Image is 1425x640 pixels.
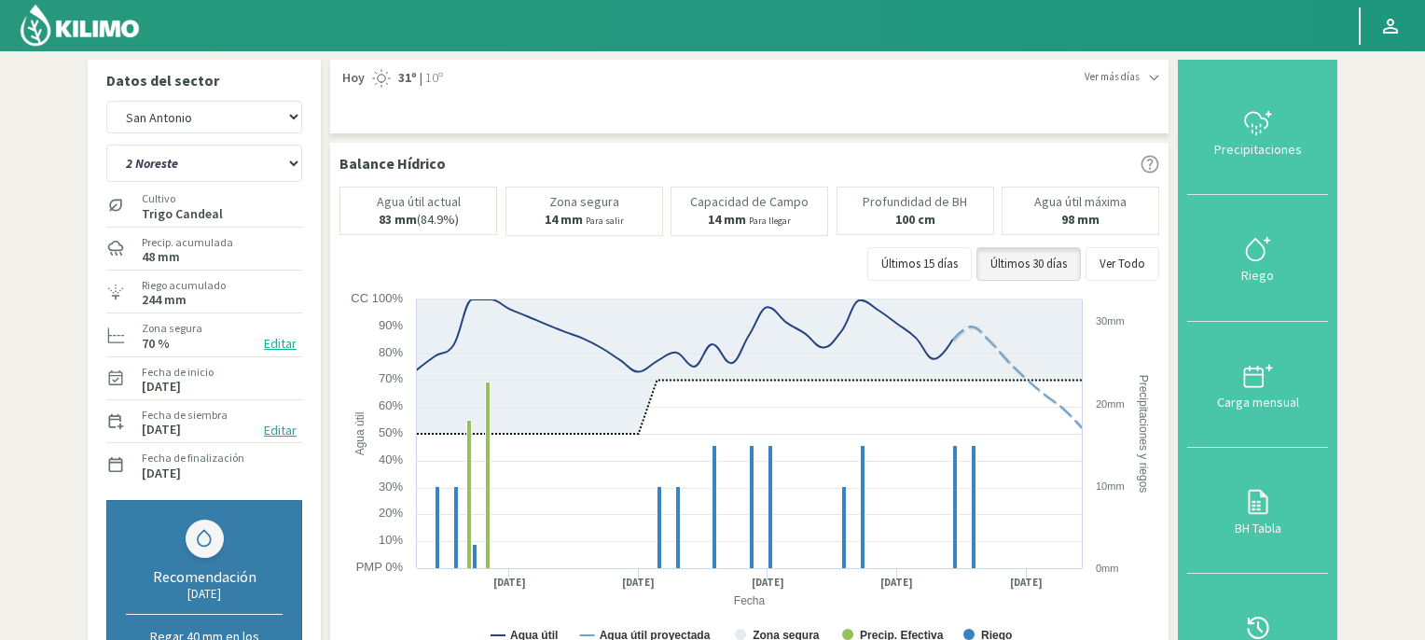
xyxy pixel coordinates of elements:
[142,320,202,337] label: Zona segura
[142,364,214,381] label: Fecha de inicio
[1187,69,1328,195] button: Precipitaciones
[353,411,367,455] text: Agua útil
[142,234,233,251] label: Precip. acumulada
[142,450,244,466] label: Fecha de finalización
[379,425,403,439] text: 50%
[1086,247,1159,281] button: Ver Todo
[420,69,422,88] span: |
[1096,563,1118,574] text: 0mm
[734,594,766,607] text: Fecha
[493,576,526,590] text: [DATE]
[356,560,404,574] text: PMP 0%
[339,152,446,174] p: Balance Hídrico
[880,576,913,590] text: [DATE]
[549,195,619,209] p: Zona segura
[19,3,141,48] img: Kilimo
[976,247,1081,281] button: Últimos 30 días
[379,506,403,520] text: 20%
[1096,315,1125,327] text: 30mm
[379,452,403,466] text: 40%
[379,480,403,494] text: 30%
[379,213,459,227] p: (84.9%)
[1096,480,1125,492] text: 10mm
[1010,576,1043,590] text: [DATE]
[398,69,417,86] strong: 31º
[142,277,226,294] label: Riego acumulado
[142,251,180,263] label: 48 mm
[142,208,223,220] label: Trigo Candeal
[1193,522,1322,535] div: BH Tabla
[379,211,417,228] b: 83 mm
[126,567,283,586] div: Recomendación
[258,420,302,441] button: Editar
[690,195,809,209] p: Capacidad de Campo
[1187,322,1328,448] button: Carga mensual
[1034,195,1127,209] p: Agua útil máxima
[351,291,403,305] text: CC 100%
[1096,398,1125,410] text: 20mm
[545,211,583,228] b: 14 mm
[379,533,403,547] text: 10%
[1193,396,1322,409] div: Carga mensual
[142,338,170,350] label: 70 %
[339,69,365,88] span: Hoy
[142,407,228,424] label: Fecha de siembra
[377,195,461,209] p: Agua útil actual
[1085,69,1140,85] span: Ver más días
[708,211,746,228] b: 14 mm
[1061,211,1100,228] b: 98 mm
[867,247,972,281] button: Últimos 15 días
[586,215,624,227] small: Para salir
[106,69,302,91] p: Datos del sector
[749,215,791,227] small: Para llegar
[379,345,403,359] text: 80%
[142,424,181,436] label: [DATE]
[258,333,302,355] button: Editar
[142,467,181,480] label: [DATE]
[126,586,283,602] div: [DATE]
[1137,374,1150,493] text: Precipitaciones y riegos
[1187,195,1328,321] button: Riego
[1187,448,1328,574] button: BH Tabla
[142,190,223,207] label: Cultivo
[622,576,655,590] text: [DATE]
[895,211,935,228] b: 100 cm
[863,195,967,209] p: Profundidad de BH
[1193,269,1322,282] div: Riego
[379,318,403,332] text: 90%
[379,371,403,385] text: 70%
[142,294,187,306] label: 244 mm
[1193,143,1322,156] div: Precipitaciones
[752,576,784,590] text: [DATE]
[422,69,443,88] span: 10º
[142,381,181,393] label: [DATE]
[379,398,403,412] text: 60%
